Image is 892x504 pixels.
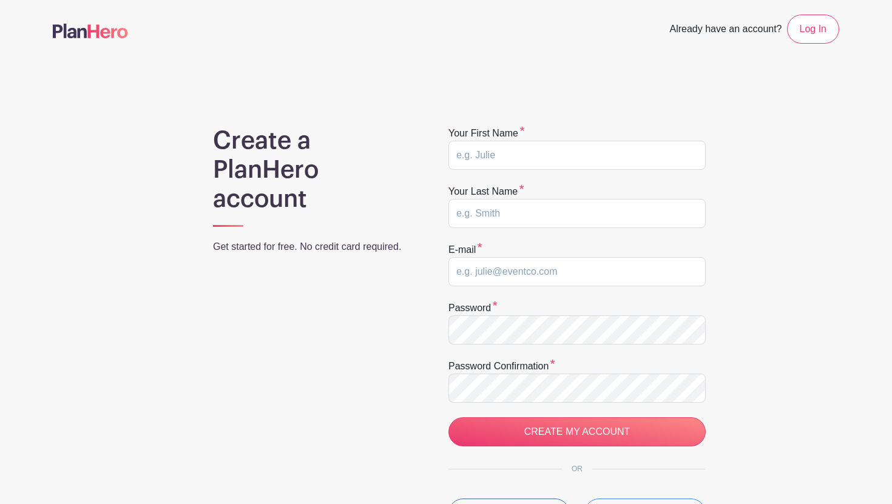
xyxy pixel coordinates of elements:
label: Password confirmation [448,359,555,374]
label: Your last name [448,184,524,199]
h1: Create a PlanHero account [213,126,417,213]
a: Log In [787,15,839,44]
label: E-mail [448,243,482,257]
span: OR [562,465,592,473]
p: Get started for free. No credit card required. [213,240,417,254]
label: Password [448,301,498,315]
label: Your first name [448,126,525,141]
img: logo-507f7623f17ff9eddc593b1ce0a138ce2505c220e1c5a4e2b4648c50719b7d32.svg [53,24,128,38]
span: Already have an account? [670,17,782,44]
input: e.g. julie@eventco.com [448,257,706,286]
input: e.g. Julie [448,141,706,170]
input: e.g. Smith [448,199,706,228]
input: CREATE MY ACCOUNT [448,417,706,446]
